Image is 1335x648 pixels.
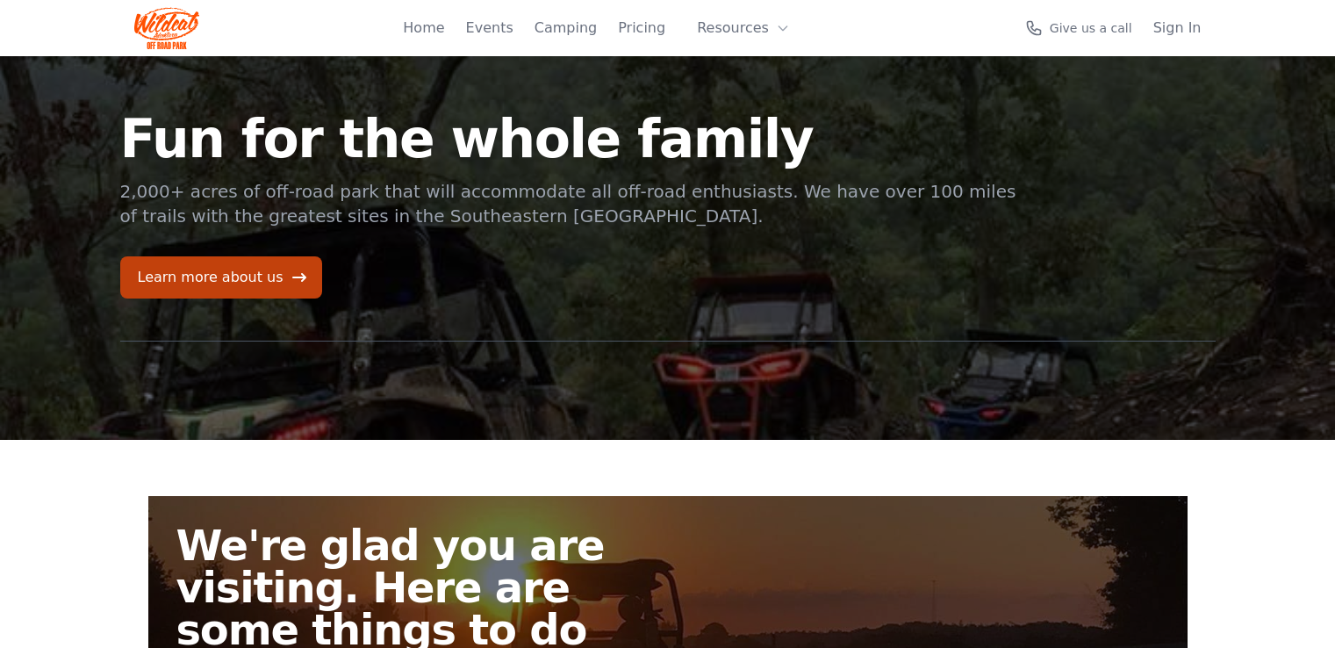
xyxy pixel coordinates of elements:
[466,18,513,39] a: Events
[1025,19,1132,37] a: Give us a call
[618,18,665,39] a: Pricing
[686,11,800,46] button: Resources
[134,7,200,49] img: Wildcat Logo
[120,256,322,299] a: Learn more about us
[1153,18,1202,39] a: Sign In
[120,112,1019,165] h1: Fun for the whole family
[403,18,444,39] a: Home
[535,18,597,39] a: Camping
[120,179,1019,228] p: 2,000+ acres of off-road park that will accommodate all off-road enthusiasts. We have over 100 mi...
[1050,19,1132,37] span: Give us a call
